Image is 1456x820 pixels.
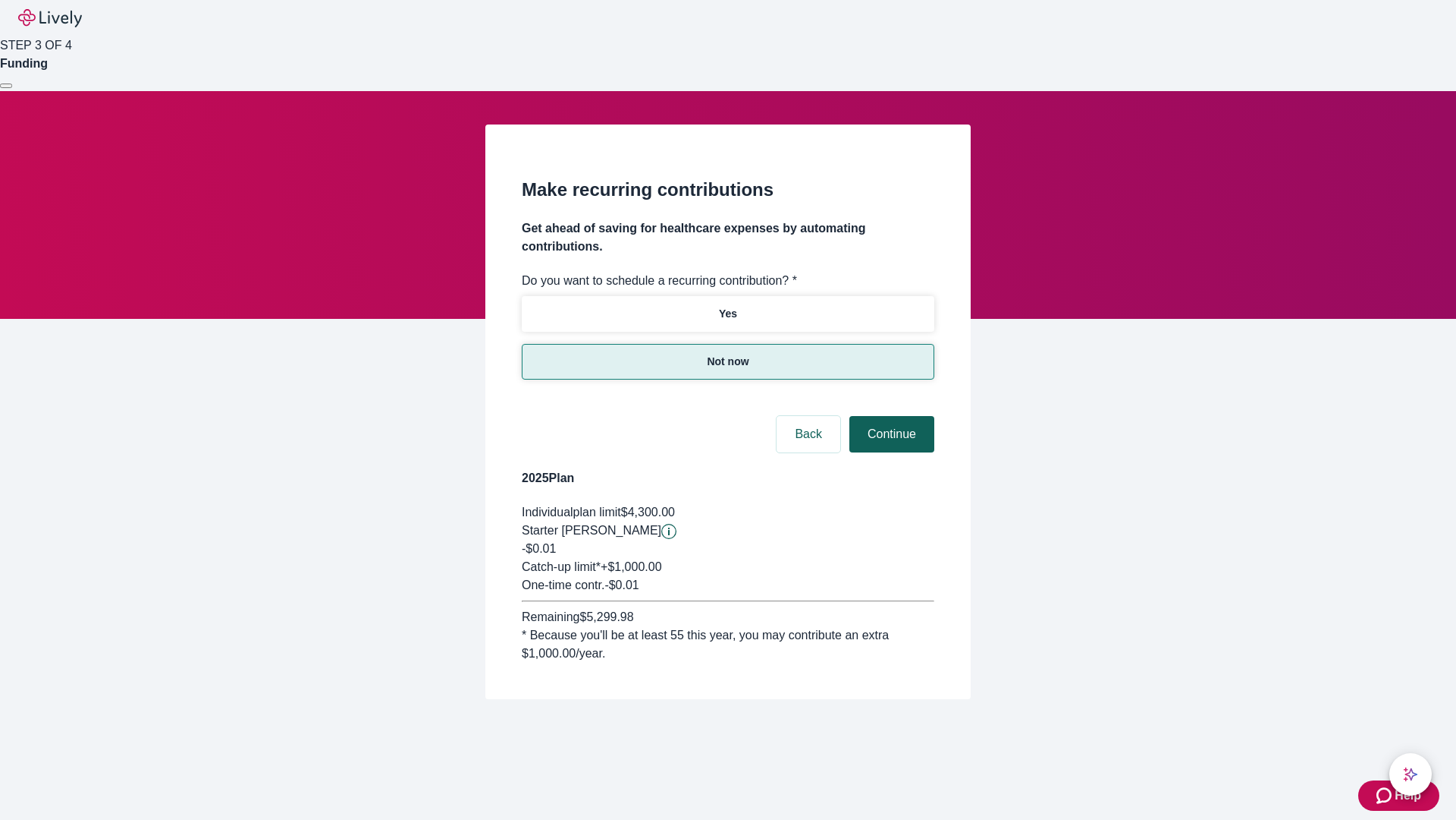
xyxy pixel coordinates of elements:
p: Yes [719,306,737,322]
span: -$0.01 [522,542,556,555]
button: Back [777,416,840,453]
span: + $1,000.00 [601,560,662,573]
button: Continue [849,416,934,453]
img: Lively [18,9,82,27]
span: Catch-up limit* [522,560,601,573]
span: Help [1395,787,1421,805]
label: Do you want to schedule a recurring contribution? * [522,272,797,290]
button: Yes [522,296,934,332]
span: Remaining [522,610,579,623]
span: Starter [PERSON_NAME] [522,524,661,537]
div: * Because you'll be at least 55 this year, you may contribute an extra $1,000.00 /year. [522,626,934,663]
h4: 2025 Plan [522,469,934,487]
svg: Zendesk support icon [1376,787,1395,805]
span: Individual plan limit [522,506,621,519]
button: Zendesk support iconHelp [1358,781,1439,811]
button: Not now [522,344,934,380]
p: Not now [707,354,748,370]
svg: Lively AI Assistant [1403,767,1418,782]
svg: Starter penny details [661,524,676,539]
span: - $0.01 [604,579,639,591]
button: chat [1389,753,1432,796]
span: $4,300.00 [621,506,675,519]
span: $5,299.98 [579,610,633,623]
h2: Make recurring contributions [522,176,934,203]
span: One-time contr. [522,579,604,591]
h4: Get ahead of saving for healthcare expenses by automating contributions. [522,219,934,256]
button: Lively will contribute $0.01 to establish your account [661,524,676,539]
